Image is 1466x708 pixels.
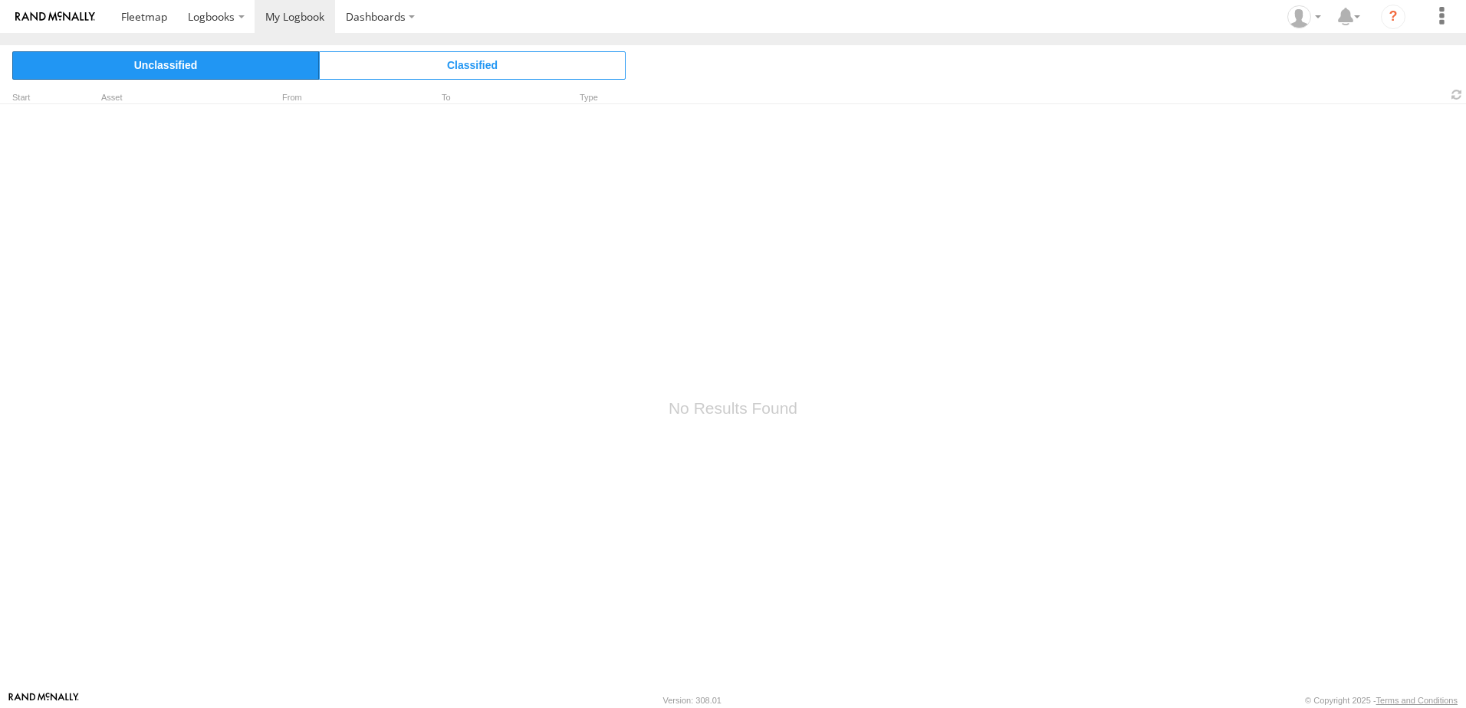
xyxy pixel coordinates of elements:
img: rand-logo.svg [15,11,95,22]
div: © Copyright 2025 - [1305,696,1458,705]
i: ? [1381,5,1405,29]
span: Click to view Classified Trips [319,51,626,79]
span: Click to view Unclassified Trips [12,51,319,79]
a: Visit our Website [8,693,79,708]
div: From [261,94,414,102]
span: Refresh [1448,87,1466,102]
div: Asset [101,94,255,102]
a: Terms and Conditions [1376,696,1458,705]
div: Version: 308.01 [663,696,721,705]
div: Type [580,94,656,102]
div: Vaughan Aujard [1282,5,1326,28]
div: To [420,94,574,102]
div: Click to Sort [12,94,58,102]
